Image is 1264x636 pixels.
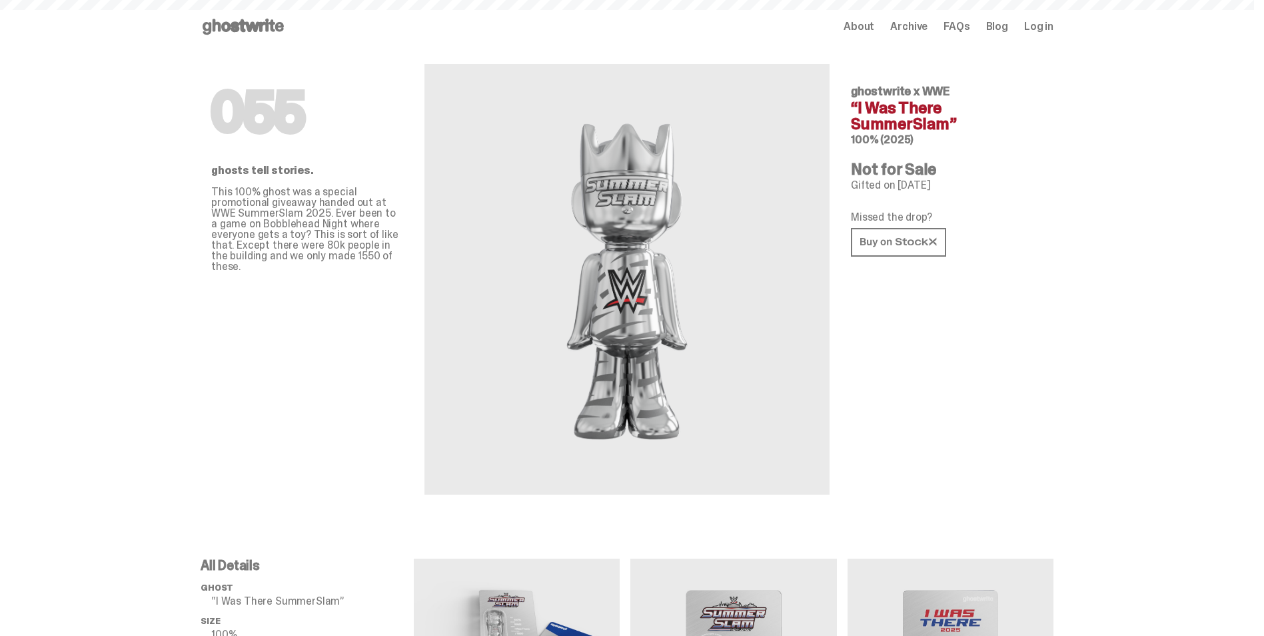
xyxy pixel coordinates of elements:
[944,21,969,32] a: FAQs
[201,582,233,593] span: ghost
[480,96,774,463] img: WWE&ldquo;I Was There SummerSlam&rdquo;
[844,21,874,32] a: About
[211,85,403,139] h1: 055
[201,559,414,572] p: All Details
[201,615,220,627] span: Size
[1024,21,1053,32] a: Log in
[211,187,403,272] p: This 100% ghost was a special promotional giveaway handed out at WWE SummerSlam 2025. Ever been t...
[986,21,1008,32] a: Blog
[851,212,1043,223] p: Missed the drop?
[851,100,1043,132] h4: “I Was There SummerSlam”
[851,180,1043,191] p: Gifted on [DATE]
[851,83,949,99] span: ghostwrite x WWE
[890,21,928,32] a: Archive
[211,165,403,176] p: ghosts tell stories.
[851,133,914,147] span: 100% (2025)
[211,596,414,607] p: “I Was There SummerSlam”
[851,161,1043,177] h4: Not for Sale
